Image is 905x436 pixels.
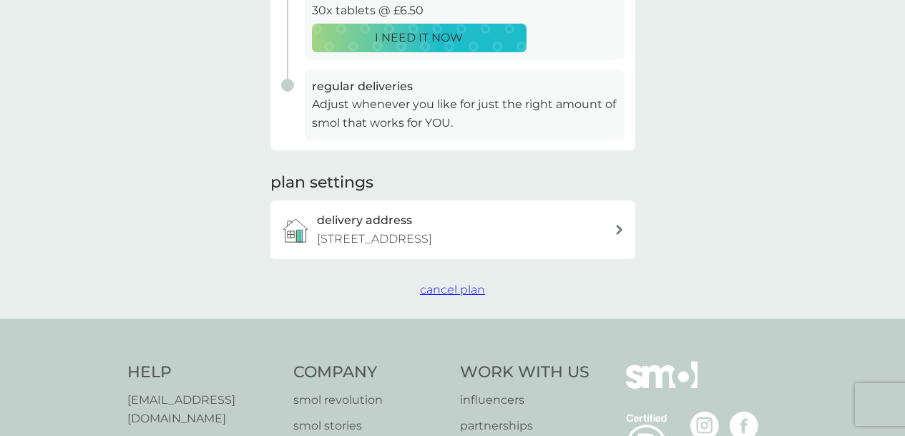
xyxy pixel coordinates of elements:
[312,24,527,52] button: I NEED IT NOW
[293,391,446,410] a: smol revolution
[626,362,698,410] img: smol
[420,283,485,296] span: cancel plan
[312,95,617,132] p: Adjust whenever you like for just the right amount of smol that works for YOU.
[312,77,617,96] h3: regular deliveries
[270,172,373,194] h2: plan settings
[420,281,485,299] button: cancel plan
[270,200,635,258] a: delivery address[STREET_ADDRESS]
[293,417,446,435] a: smol stories
[127,362,280,384] h4: Help
[460,362,590,384] h4: Work With Us
[127,391,280,427] a: [EMAIL_ADDRESS][DOMAIN_NAME]
[460,391,590,410] a: influencers
[317,230,432,248] p: [STREET_ADDRESS]
[460,417,590,435] a: partnerships
[375,29,463,47] p: I NEED IT NOW
[312,1,617,20] p: 30x tablets @ £6.50
[317,211,412,230] h3: delivery address
[293,362,446,384] h4: Company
